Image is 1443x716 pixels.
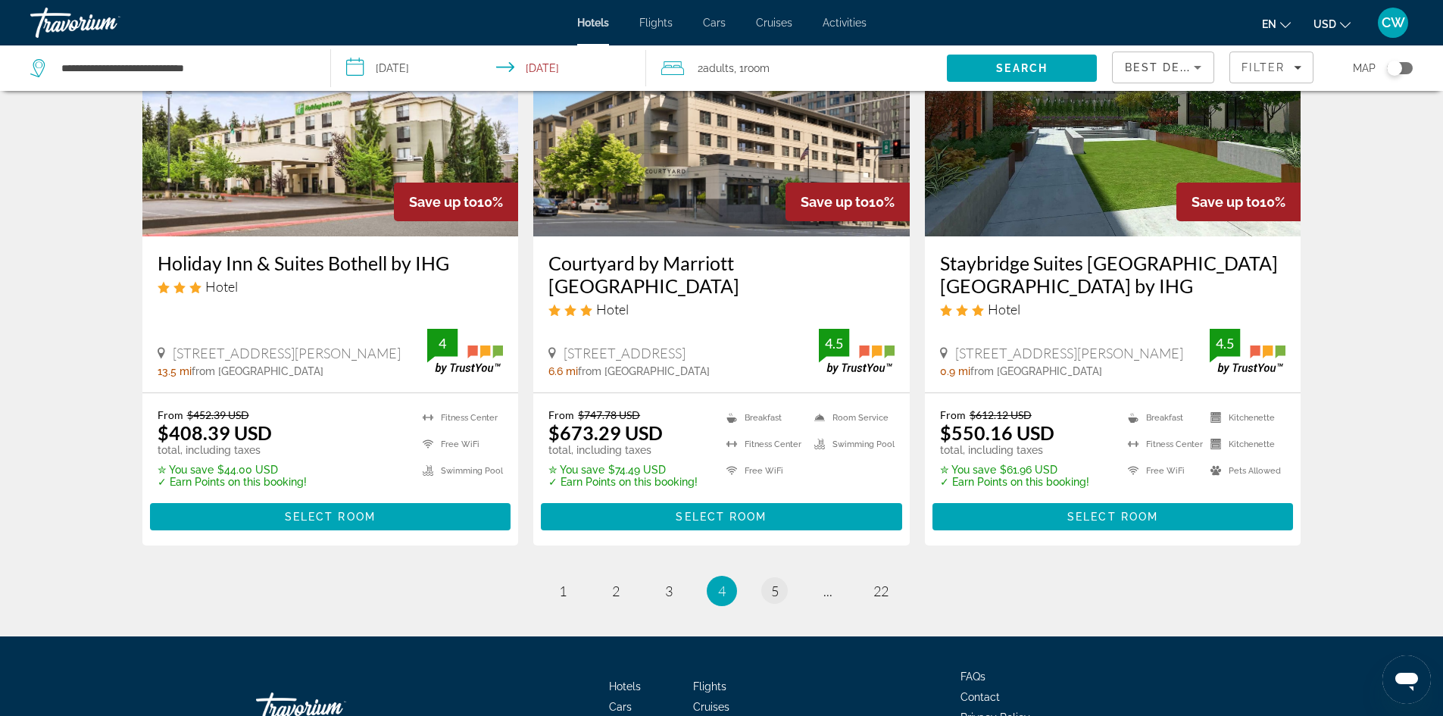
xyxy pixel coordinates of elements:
[1120,461,1203,480] li: Free WiFi
[1313,13,1351,35] button: Change currency
[1313,18,1336,30] span: USD
[771,583,779,599] span: 5
[150,503,511,530] button: Select Room
[756,17,792,29] a: Cruises
[719,408,807,427] li: Breakfast
[30,3,182,42] a: Travorium
[158,444,307,456] p: total, including taxes
[639,17,673,29] span: Flights
[158,365,192,377] span: 13.5 mi
[192,365,323,377] span: from [GEOGRAPHIC_DATA]
[940,421,1054,444] ins: $550.16 USD
[823,583,832,599] span: ...
[142,576,1301,606] nav: Pagination
[698,58,734,79] span: 2
[940,252,1286,297] a: Staybridge Suites [GEOGRAPHIC_DATA] [GEOGRAPHIC_DATA] by IHG
[719,435,807,454] li: Fitness Center
[158,476,307,488] p: ✓ Earn Points on this booking!
[819,334,849,352] div: 4.5
[548,365,578,377] span: 6.6 mi
[970,408,1032,421] del: $612.12 USD
[970,365,1102,377] span: from [GEOGRAPHIC_DATA]
[1125,61,1204,73] span: Best Deals
[744,62,770,74] span: Room
[1176,183,1301,221] div: 10%
[158,464,214,476] span: ✮ You save
[1262,18,1276,30] span: en
[960,691,1000,703] a: Contact
[819,329,895,374] img: TrustYou guest rating badge
[940,444,1089,456] p: total, including taxes
[801,194,869,210] span: Save up to
[1125,58,1201,77] mat-select: Sort by
[577,17,609,29] span: Hotels
[548,408,574,421] span: From
[823,17,867,29] span: Activities
[960,671,985,683] a: FAQs
[548,421,663,444] ins: $673.29 USD
[285,511,376,523] span: Select Room
[578,365,710,377] span: from [GEOGRAPHIC_DATA]
[415,461,503,480] li: Swimming Pool
[1373,7,1413,39] button: User Menu
[693,680,726,693] a: Flights
[1120,435,1203,454] li: Fitness Center
[1376,61,1413,75] button: Toggle map
[873,583,889,599] span: 22
[331,45,647,91] button: Select check in and out date
[541,503,902,530] button: Select Room
[719,461,807,480] li: Free WiFi
[548,252,895,297] a: Courtyard by Marriott [GEOGRAPHIC_DATA]
[205,278,238,295] span: Hotel
[1382,655,1431,704] iframe: Button to launch messaging window
[940,464,1089,476] p: $61.96 USD
[718,583,726,599] span: 4
[1203,435,1285,454] li: Kitchenette
[596,301,629,317] span: Hotel
[940,476,1089,488] p: ✓ Earn Points on this booking!
[646,45,947,91] button: Travelers: 2 adults, 0 children
[609,680,641,693] a: Hotels
[940,464,996,476] span: ✮ You save
[1353,58,1376,79] span: Map
[940,365,970,377] span: 0.9 mi
[548,301,895,317] div: 3 star Hotel
[415,435,503,454] li: Free WiFi
[612,583,620,599] span: 2
[932,503,1294,530] button: Select Room
[1229,52,1313,83] button: Filters
[158,252,504,274] a: Holiday Inn & Suites Bothell by IHG
[1210,329,1285,374] img: TrustYou guest rating badge
[940,408,966,421] span: From
[1192,194,1260,210] span: Save up to
[734,58,770,79] span: , 1
[1203,408,1285,427] li: Kitchenette
[932,506,1294,523] a: Select Room
[548,464,698,476] p: $74.49 USD
[703,62,734,74] span: Adults
[158,464,307,476] p: $44.00 USD
[548,464,604,476] span: ✮ You save
[1203,461,1285,480] li: Pets Allowed
[548,444,698,456] p: total, including taxes
[578,408,640,421] del: $747.78 USD
[394,183,518,221] div: 10%
[541,506,902,523] a: Select Room
[158,278,504,295] div: 3 star Hotel
[693,701,729,713] a: Cruises
[609,701,632,713] a: Cars
[786,183,910,221] div: 10%
[703,17,726,29] a: Cars
[807,408,895,427] li: Room Service
[1382,15,1405,30] span: CW
[409,194,477,210] span: Save up to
